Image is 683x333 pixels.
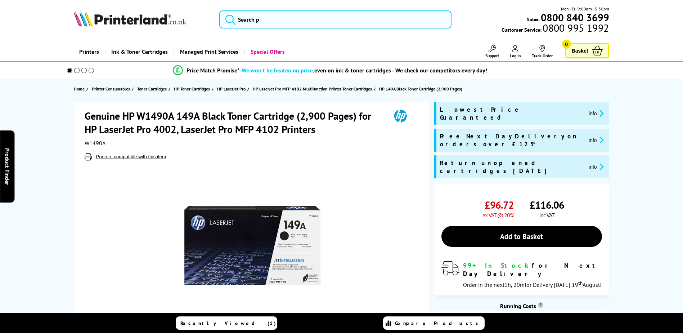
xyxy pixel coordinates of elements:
sup: th [578,280,583,286]
a: Recently Viewed (1) [176,316,277,330]
span: 99+ In Stock [463,261,532,270]
span: Customer Service: [502,25,609,33]
span: 0800 995 1992 [542,25,609,31]
a: 0800 840 3699 [540,14,609,21]
span: W1490A [85,139,105,147]
div: - even on ink & toner cartridges - We check our competitors every day! [239,67,487,74]
span: Order in the next for Delivery [DATE] 19 August! [463,281,602,288]
span: Printer Consumables [92,85,130,93]
a: HP LaserJet Pro MFP 4102 Multifunction Printer Toner Cartridges [253,85,374,93]
img: HP [384,109,417,123]
div: Running Costs [434,302,609,310]
span: Compare Products [395,320,482,327]
span: Return unopened cartridges [DATE] [440,159,583,175]
a: Log In [510,45,521,58]
span: 0 [562,40,571,49]
div: for Next Day Delivery [463,261,602,278]
h1: Genuine HP W1490A 149A Black Toner Cartridge (2,900 Pages) for HP LaserJet Pro 4002, LaserJet Pro... [85,109,384,136]
button: promo-description [587,109,606,117]
a: Printers [74,43,104,61]
a: Managed Print Services [173,43,244,61]
span: Lowest Price Guaranteed [440,106,583,121]
li: modal_Promise [57,64,603,77]
a: Special Offers [244,43,290,61]
a: Support [485,45,499,58]
button: promo-description [587,136,606,144]
span: ex VAT @ 20% [482,212,514,219]
sup: Cost per page [538,302,543,308]
a: Add to Basket [441,226,602,247]
span: Toner Cartridges [137,85,167,93]
a: Ink & Toner Cartridges [104,43,173,61]
button: Printers compatible with this item [94,154,168,160]
a: HP LaserJet Pro [217,85,247,93]
span: Free Next Day Delivery on orders over £125* [440,132,583,148]
span: HP Toner Cartridges [174,85,210,93]
a: Toner Cartridges [137,85,168,93]
span: Ink & Toner Cartridges [111,43,168,61]
span: 1h, 20m [504,281,525,288]
span: HP LaserJet Pro MFP 4102 Multifunction Printer Toner Cartridges [253,85,372,93]
a: Home [74,85,86,93]
span: HP LaserJet Pro [217,85,246,93]
a: Track Order [532,45,553,58]
span: HP 149A Black Toner Cartridge (2,900 Pages) [379,86,462,92]
span: Basket [572,46,588,55]
span: Mon - Fri 9:00am - 5:30pm [561,5,609,12]
a: HP Toner Cartridges [174,85,212,93]
input: Search p [219,10,451,28]
span: Recently Viewed (1) [180,320,276,327]
span: Price Match Promise* [187,67,239,74]
a: Compare Products [383,316,485,330]
a: Printer Consumables [92,85,132,93]
button: promo-description [587,163,606,171]
span: We won’t be beaten on price, [242,67,314,74]
span: £96.72 [485,198,514,212]
span: Home [74,85,85,93]
span: inc VAT [539,212,554,219]
span: Product Finder [4,148,11,185]
b: 0800 840 3699 [541,11,609,24]
span: Log In [510,53,521,58]
span: £116.06 [530,198,564,212]
a: Printerland Logo [74,11,210,28]
span: Support [485,53,499,58]
div: modal_delivery [441,261,602,288]
img: HP W1490A 149A Black Toner Cartridge (2,900 Pages) [182,175,323,316]
a: Basket 0 [565,43,609,58]
span: Sales: [527,16,540,23]
img: Printerland Logo [74,11,186,27]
